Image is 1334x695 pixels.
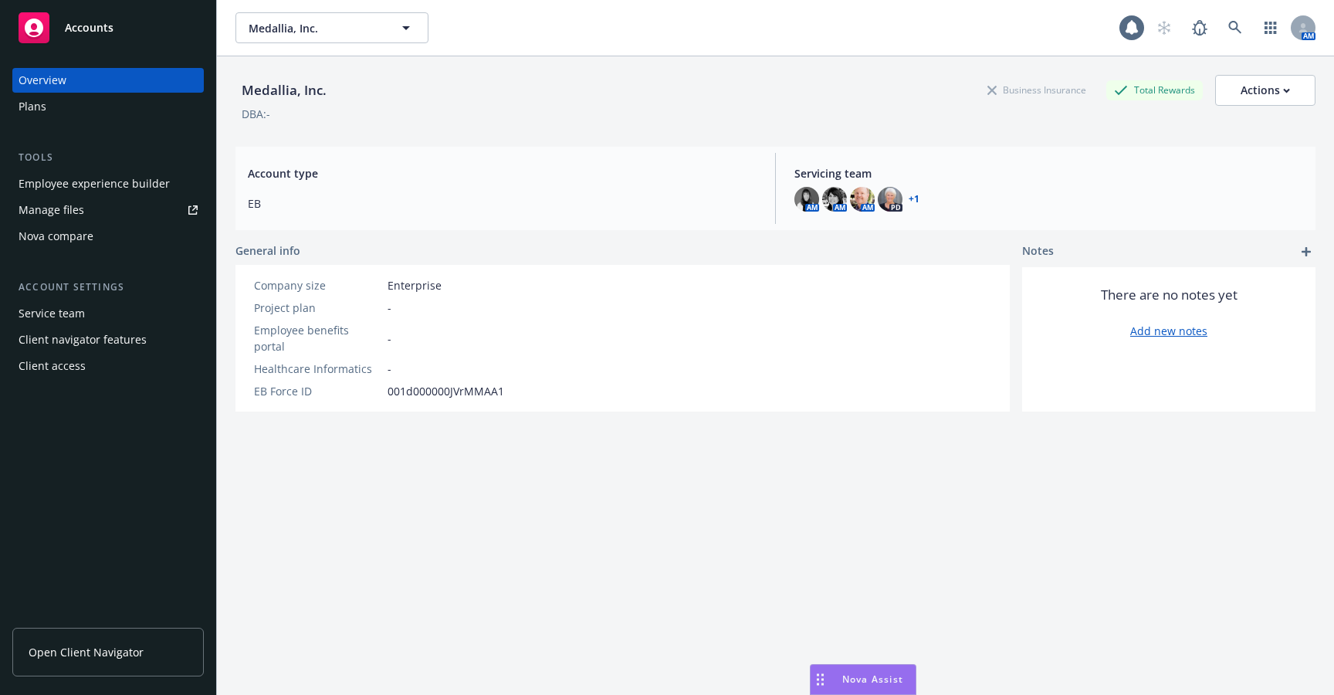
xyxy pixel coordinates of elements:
button: Medallia, Inc. [235,12,428,43]
div: Manage files [19,198,84,222]
span: Accounts [65,22,113,34]
img: photo [822,187,847,212]
div: Employee experience builder [19,171,170,196]
div: Drag to move [811,665,830,694]
span: EB [248,195,757,212]
div: Actions [1241,76,1290,105]
a: Employee experience builder [12,171,204,196]
a: Service team [12,301,204,326]
button: Actions [1215,75,1315,106]
a: Manage files [12,198,204,222]
a: Accounts [12,6,204,49]
img: photo [850,187,875,212]
a: Search [1220,12,1251,43]
span: There are no notes yet [1101,286,1238,304]
div: Account settings [12,280,204,295]
a: Client navigator features [12,327,204,352]
a: add [1297,242,1315,261]
span: Medallia, Inc. [249,20,382,36]
button: Nova Assist [810,664,916,695]
div: Client navigator features [19,327,147,352]
div: Nova compare [19,224,93,249]
a: Add new notes [1130,323,1207,339]
a: Report a Bug [1184,12,1215,43]
span: Nova Assist [842,673,903,686]
div: Medallia, Inc. [235,80,333,100]
a: +1 [909,195,919,204]
a: Start snowing [1149,12,1180,43]
a: Switch app [1255,12,1286,43]
span: - [388,361,391,377]
div: EB Force ID [254,383,381,399]
span: 001d000000JVrMMAA1 [388,383,504,399]
img: photo [878,187,902,212]
span: - [388,331,391,347]
span: Notes [1022,242,1054,261]
div: Tools [12,150,204,165]
div: Business Insurance [980,80,1094,100]
div: Overview [19,68,66,93]
div: Project plan [254,300,381,316]
span: Account type [248,165,757,181]
span: - [388,300,391,316]
div: DBA: - [242,106,270,122]
div: Healthcare Informatics [254,361,381,377]
div: Total Rewards [1106,80,1203,100]
div: Client access [19,354,86,378]
a: Nova compare [12,224,204,249]
a: Overview [12,68,204,93]
div: Employee benefits portal [254,322,381,354]
span: Enterprise [388,277,442,293]
div: Plans [19,94,46,119]
a: Client access [12,354,204,378]
span: Open Client Navigator [29,644,144,660]
span: General info [235,242,300,259]
a: Plans [12,94,204,119]
img: photo [794,187,819,212]
div: Company size [254,277,381,293]
span: Servicing team [794,165,1303,181]
div: Service team [19,301,85,326]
